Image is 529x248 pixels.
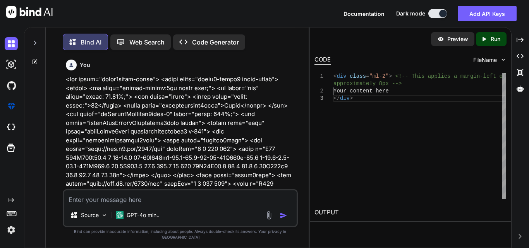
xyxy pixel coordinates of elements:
span: Dark mode [396,10,425,17]
h6: You [80,61,90,69]
div: 1 [314,73,323,80]
img: Pick Models [101,212,108,219]
p: Web Search [129,38,165,47]
img: premium [5,100,18,113]
img: cloudideIcon [5,121,18,134]
span: class [350,73,366,79]
button: Documentation [344,10,385,18]
span: Your content here [333,88,389,94]
p: Preview [447,35,468,43]
img: settings [5,223,18,236]
h2: OUTPUT [310,204,511,222]
p: GPT-4o min.. [127,211,160,219]
span: div [340,95,350,101]
p: Code Generator [192,38,239,47]
img: githubDark [5,79,18,92]
img: GPT-4o mini [116,211,124,219]
p: Bind AI [81,38,101,47]
img: preview [437,36,444,43]
img: darkAi-studio [5,58,18,71]
button: Add API Keys [458,6,517,21]
div: 3 [314,95,323,102]
span: > [350,95,353,101]
img: Bind AI [6,6,53,18]
span: <!-- This applies a margin-left of [395,73,506,79]
p: Bind can provide inaccurate information, including about people. Always double-check its answers.... [63,229,298,240]
img: icon [280,212,287,219]
span: FileName [473,56,497,64]
span: < [333,73,337,79]
span: </ [333,95,340,101]
span: > [389,73,392,79]
img: chevron down [500,56,507,63]
img: attachment [264,211,273,220]
span: Documentation [344,10,385,17]
div: CODE [314,55,331,65]
span: = [366,73,369,79]
span: div [337,73,346,79]
p: Source [81,211,99,219]
span: approximately 8px --> [333,80,402,87]
div: 2 [314,87,323,95]
span: "ml-2" [369,73,388,79]
img: darkChat [5,37,18,50]
p: Run [491,35,500,43]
